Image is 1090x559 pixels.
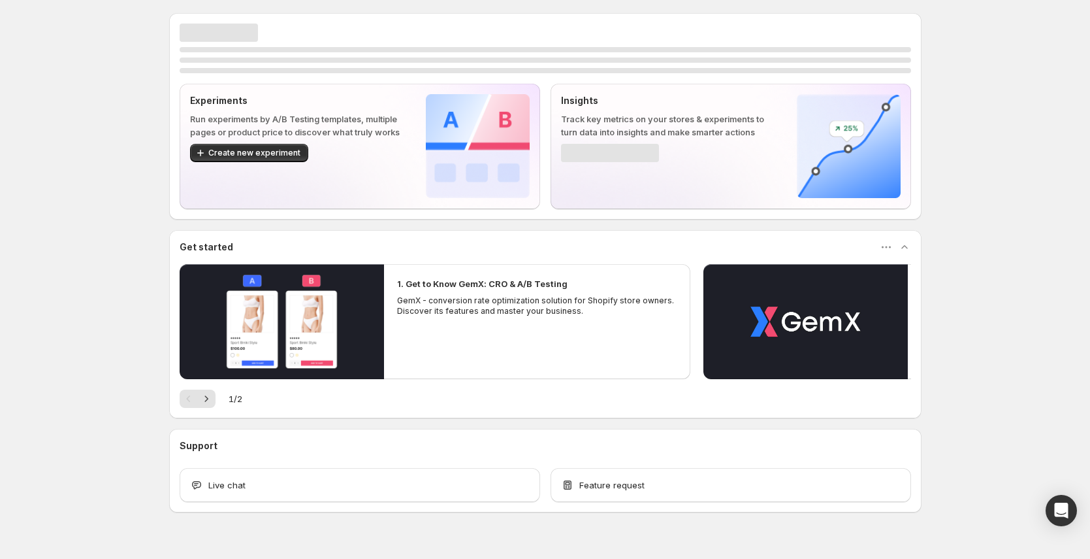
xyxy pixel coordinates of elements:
[561,112,776,139] p: Track key metrics on your stores & experiments to turn data into insights and make smarter actions
[190,112,405,139] p: Run experiments by A/B Testing templates, multiple pages or product price to discover what truly ...
[579,479,645,492] span: Feature request
[180,390,216,408] nav: Pagination
[797,94,901,198] img: Insights
[561,94,776,107] p: Insights
[1046,495,1077,526] div: Open Intercom Messenger
[703,264,908,379] button: Play video
[180,439,217,452] h3: Support
[197,390,216,408] button: Next
[208,148,300,158] span: Create new experiment
[397,277,568,290] h2: 1. Get to Know GemX: CRO & A/B Testing
[426,94,530,198] img: Experiments
[180,264,384,379] button: Play video
[190,94,405,107] p: Experiments
[208,479,246,492] span: Live chat
[180,241,233,254] h3: Get started
[397,296,678,316] p: GemX - conversion rate optimization solution for Shopify store owners. Discover its features and ...
[229,392,242,405] span: 1 / 2
[190,144,308,162] button: Create new experiment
